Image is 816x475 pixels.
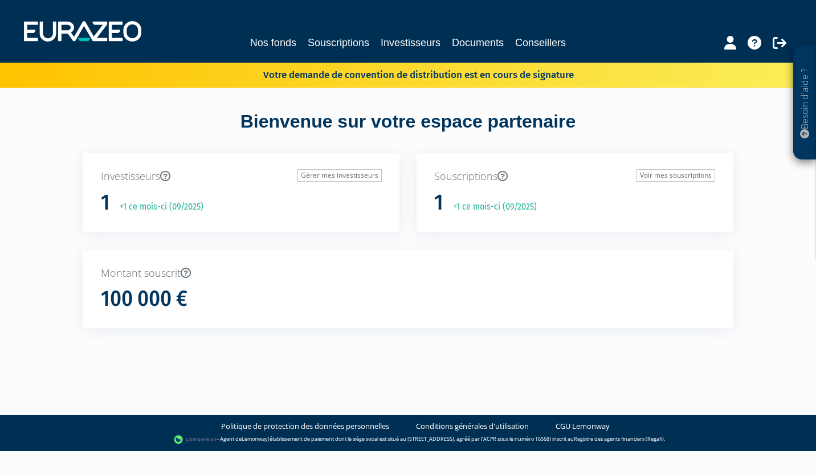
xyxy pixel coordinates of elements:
div: - Agent de (établissement de paiement dont le siège social est situé au [STREET_ADDRESS], agréé p... [11,434,805,445]
a: Conseillers [515,35,566,51]
a: Lemonway [242,436,268,443]
h1: 1 [434,191,443,215]
img: logo-lemonway.png [174,434,218,445]
a: Documents [452,35,504,51]
p: Souscriptions [434,169,715,184]
a: CGU Lemonway [556,421,610,432]
a: Registre des agents financiers (Regafi) [574,436,664,443]
a: Conditions générales d'utilisation [416,421,529,432]
a: Souscriptions [308,35,369,51]
a: Politique de protection des données personnelles [221,421,389,432]
a: Investisseurs [381,35,440,51]
h1: 100 000 € [101,287,187,311]
p: +1 ce mois-ci (09/2025) [445,200,537,214]
a: Gérer mes investisseurs [297,169,382,182]
p: Besoin d'aide ? [798,52,811,154]
div: Bienvenue sur votre espace partenaire [75,109,741,153]
p: Montant souscrit [101,266,715,281]
p: Votre demande de convention de distribution est en cours de signature [230,65,574,82]
img: 1732889491-logotype_eurazeo_blanc_rvb.png [24,21,141,42]
h1: 1 [101,191,110,215]
p: +1 ce mois-ci (09/2025) [112,200,203,214]
a: Nos fonds [250,35,296,51]
p: Investisseurs [101,169,382,184]
a: Voir mes souscriptions [637,169,715,182]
